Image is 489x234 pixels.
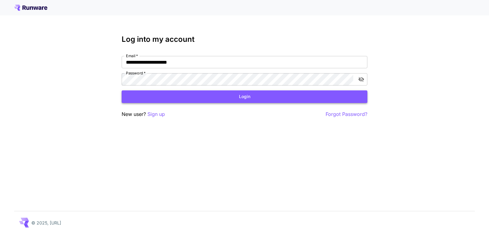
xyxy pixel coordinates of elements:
[122,110,165,118] p: New user?
[31,220,61,226] p: © 2025, [URL]
[122,35,367,44] h3: Log into my account
[126,53,138,58] label: Email
[122,90,367,103] button: Login
[147,110,165,118] button: Sign up
[356,74,367,85] button: toggle password visibility
[326,110,367,118] button: Forgot Password?
[126,70,146,76] label: Password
